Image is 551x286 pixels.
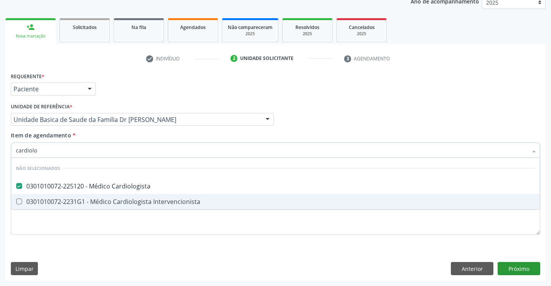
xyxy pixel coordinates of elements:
[240,55,293,62] div: Unidade solicitante
[180,24,206,31] span: Agendados
[295,24,319,31] span: Resolvidos
[11,132,71,139] span: Item de agendamento
[349,24,375,31] span: Cancelados
[26,23,35,31] div: person_add
[498,262,540,275] button: Próximo
[14,85,80,93] span: Paciente
[228,31,273,37] div: 2025
[342,31,381,37] div: 2025
[11,70,44,82] label: Requerente
[16,199,535,205] div: 0301010072-2231G1 - Médico Cardiologista Intervencionista
[16,142,527,158] input: Buscar por procedimentos
[14,116,258,123] span: Unidade Basica de Saude da Familia Dr [PERSON_NAME]
[11,101,72,113] label: Unidade de referência
[16,183,535,189] div: 0301010072-225120 - Médico Cardiologista
[288,31,327,37] div: 2025
[73,24,97,31] span: Solicitados
[451,262,493,275] button: Anterior
[230,55,237,62] div: 2
[228,24,273,31] span: Não compareceram
[131,24,146,31] span: Na fila
[11,33,50,39] div: Nova marcação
